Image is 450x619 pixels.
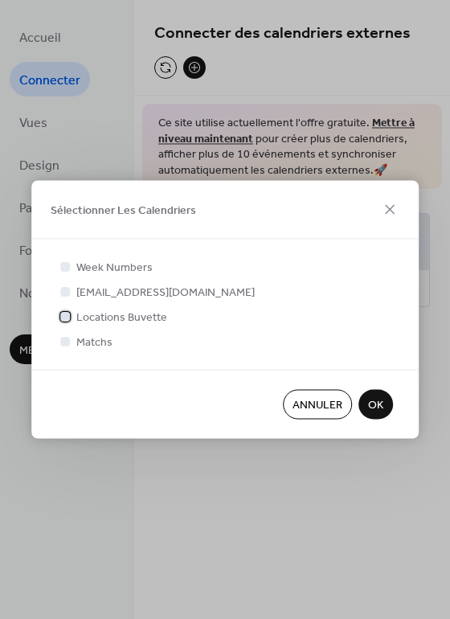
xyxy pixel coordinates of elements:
[76,260,153,277] span: Week Numbers
[283,390,352,420] button: Annuler
[292,397,342,414] span: Annuler
[76,334,112,351] span: Matchs
[51,203,196,219] span: Sélectionner Les Calendriers
[358,390,393,420] button: OK
[76,309,167,326] span: Locations Buvette
[76,285,255,301] span: [EMAIL_ADDRESS][DOMAIN_NAME]
[368,397,383,414] span: OK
